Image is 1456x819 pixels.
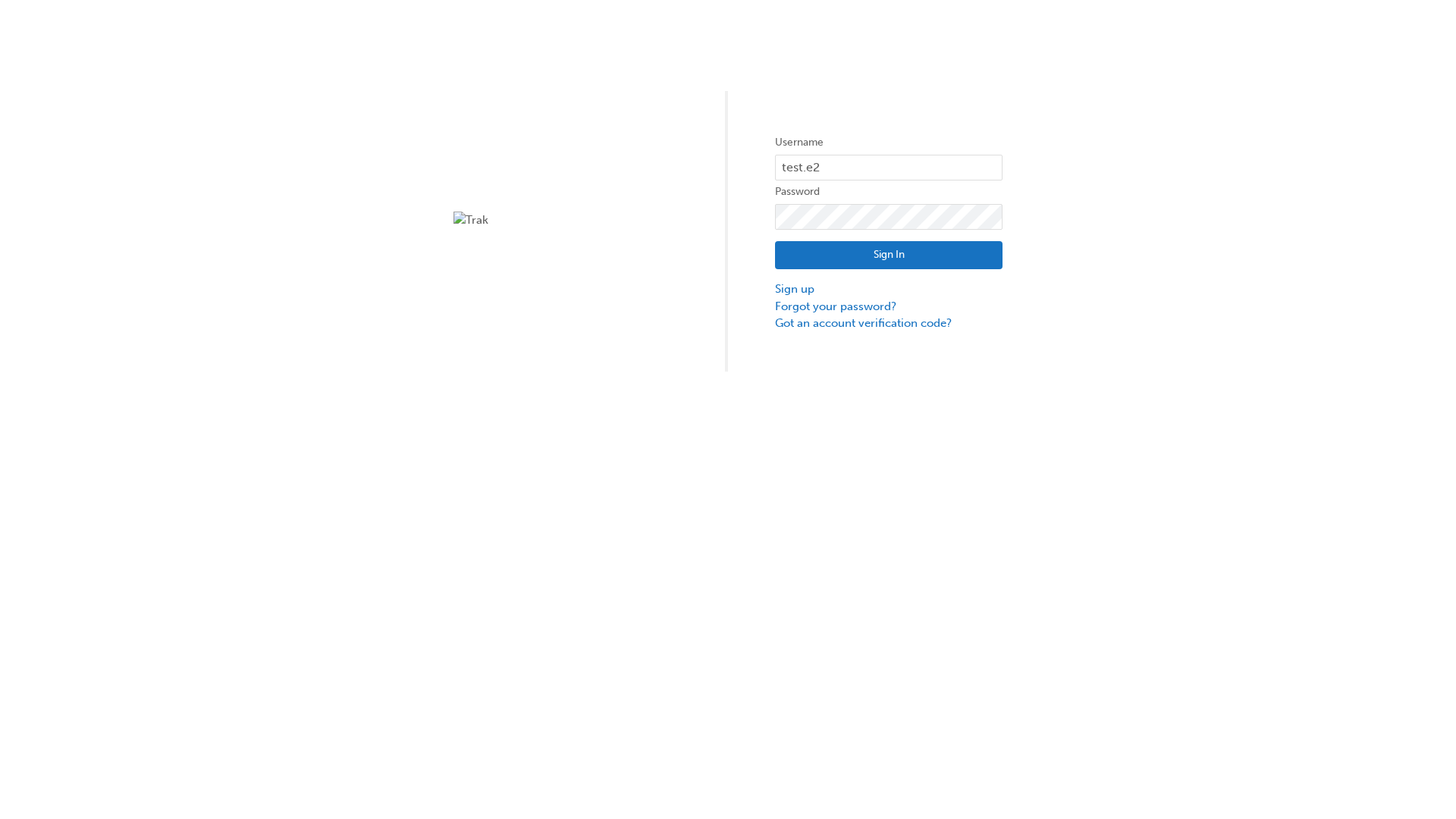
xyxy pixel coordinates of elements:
[775,183,1003,201] label: Password
[775,133,1003,152] label: Username
[453,212,681,229] img: Trak
[775,155,1003,180] input: Username
[775,241,1003,270] button: Sign In
[775,298,1003,315] a: Forgot your password?
[775,281,1003,298] a: Sign up
[775,315,1003,332] a: Got an account verification code?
